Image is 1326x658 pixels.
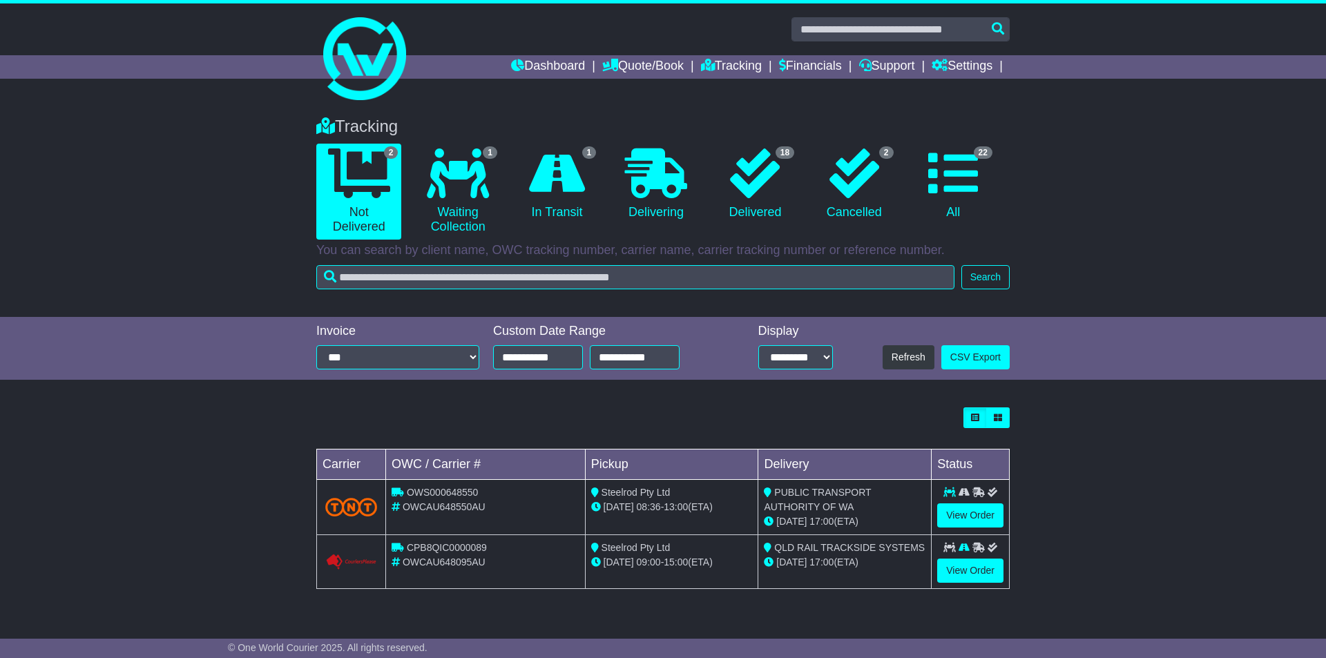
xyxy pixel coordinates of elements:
[604,501,634,512] span: [DATE]
[779,55,842,79] a: Financials
[228,642,427,653] span: © One World Courier 2025. All rights reserved.
[776,146,794,159] span: 18
[316,144,401,240] a: 2 Not Delivered
[582,146,597,159] span: 1
[774,542,925,553] span: QLD RAIL TRACKSIDE SYSTEMS
[776,516,807,527] span: [DATE]
[613,144,698,225] a: Delivering
[883,345,934,369] button: Refresh
[758,324,833,339] div: Display
[859,55,915,79] a: Support
[937,503,1003,528] a: View Order
[776,557,807,568] span: [DATE]
[483,146,497,159] span: 1
[585,449,758,480] td: Pickup
[384,146,398,159] span: 2
[941,345,1010,369] a: CSV Export
[316,243,1010,258] p: You can search by client name, OWC tracking number, carrier name, carrier tracking number or refe...
[403,557,486,568] span: OWCAU648095AU
[664,557,688,568] span: 15:00
[325,498,377,516] img: TNT_Domestic.png
[701,55,762,79] a: Tracking
[325,554,377,570] img: GetCarrierServiceLogo
[637,557,661,568] span: 09:00
[407,542,487,553] span: CPB8QIC0000089
[386,449,586,480] td: OWC / Carrier #
[403,501,486,512] span: OWCAU648550AU
[809,557,834,568] span: 17:00
[932,55,992,79] a: Settings
[911,144,996,225] a: 22 All
[602,487,671,498] span: Steelrod Pty Ltd
[316,324,479,339] div: Invoice
[602,542,671,553] span: Steelrod Pty Ltd
[591,500,753,514] div: - (ETA)
[637,501,661,512] span: 08:36
[713,144,798,225] a: 18 Delivered
[961,265,1010,289] button: Search
[764,487,871,512] span: PUBLIC TRANSPORT AUTHORITY OF WA
[974,146,992,159] span: 22
[407,487,479,498] span: OWS000648550
[415,144,500,240] a: 1 Waiting Collection
[604,557,634,568] span: [DATE]
[809,516,834,527] span: 17:00
[602,55,684,79] a: Quote/Book
[591,555,753,570] div: - (ETA)
[664,501,688,512] span: 13:00
[515,144,599,225] a: 1 In Transit
[317,449,386,480] td: Carrier
[811,144,896,225] a: 2 Cancelled
[764,514,925,529] div: (ETA)
[493,324,715,339] div: Custom Date Range
[309,117,1017,137] div: Tracking
[764,555,925,570] div: (ETA)
[932,449,1010,480] td: Status
[511,55,585,79] a: Dashboard
[758,449,932,480] td: Delivery
[937,559,1003,583] a: View Order
[879,146,894,159] span: 2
